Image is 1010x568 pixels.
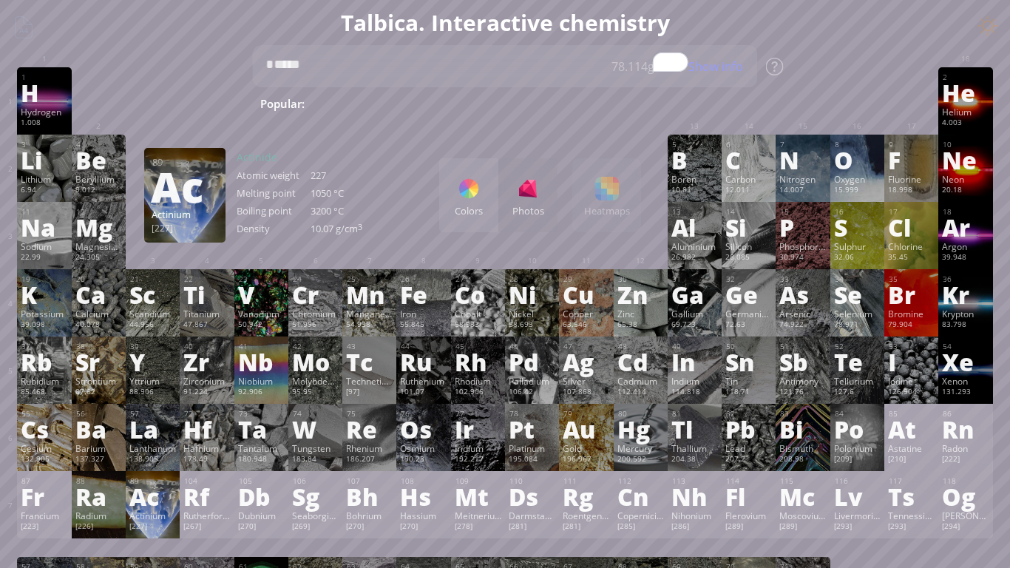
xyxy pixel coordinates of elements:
div: Y [129,350,176,373]
div: P [779,215,826,239]
div: 40.078 [75,319,122,331]
div: Cesium [21,442,67,454]
div: 121.76 [779,387,826,399]
div: Te [834,350,881,373]
div: 20 [76,274,122,284]
div: Ruthenium [400,375,447,387]
div: Gold [563,442,609,454]
div: 6 [726,140,772,149]
div: 22.99 [21,252,67,264]
div: 38 [76,342,122,351]
div: 7 [780,140,826,149]
div: Tantalum [238,442,285,454]
div: Thallium [671,442,718,454]
div: 69.723 [671,319,718,331]
div: 2 [943,72,989,82]
div: Os [400,417,447,441]
div: Ru [400,350,447,373]
div: 58.933 [455,319,501,331]
div: Cadmium [617,375,664,387]
span: H SO [521,95,573,112]
div: Zinc [617,308,664,319]
div: Germanium [725,308,772,319]
div: K [21,283,67,306]
div: Nickel [509,308,555,319]
div: 72 [184,409,230,419]
div: Scandium [129,308,176,319]
div: Hg [617,417,664,441]
div: Chromium [292,308,339,319]
div: Lithium [21,173,67,185]
div: Melting point [237,186,311,200]
div: 24.305 [75,252,122,264]
div: 76 [401,409,447,419]
div: 51 [780,342,826,351]
div: Mo [292,350,339,373]
div: Au [563,417,609,441]
div: Popular: [260,95,316,115]
div: O [834,148,881,172]
div: Arsenic [779,308,826,319]
div: Rn [942,417,989,441]
div: Silicon [725,240,772,252]
div: 1.008 [21,118,67,129]
div: 63.546 [563,319,609,331]
sub: 4 [658,104,662,113]
div: 8 [835,140,881,149]
div: Cd [617,350,664,373]
div: Cr [292,283,339,306]
div: 15 [780,207,826,217]
div: 3 [21,140,67,149]
div: 82 [726,409,772,419]
div: 29 [563,274,609,284]
div: Titanium [183,308,230,319]
div: 43 [347,342,393,351]
div: Hf [183,417,230,441]
div: Xenon [942,375,989,387]
div: Cl [888,215,935,239]
div: 25 [347,274,393,284]
div: N [779,148,826,172]
div: Tellurium [834,375,881,387]
div: Br [888,283,935,306]
div: Colors [439,204,498,217]
div: 58.693 [509,319,555,331]
div: 39.948 [942,252,989,264]
div: 9.012 [75,185,122,197]
div: Lanthanum [129,442,176,454]
div: 15.999 [834,185,881,197]
div: Actinide [237,150,384,164]
div: Neon [942,173,989,185]
div: 112.414 [617,387,664,399]
div: Hafnium [183,442,230,454]
div: 88.906 [129,387,176,399]
div: 36 [943,274,989,284]
div: [227] [152,222,218,234]
div: Density [237,222,311,235]
div: 79.904 [888,319,935,331]
div: 46 [509,342,555,351]
div: Rubidium [21,375,67,387]
div: 50 [726,342,772,351]
div: 48 [618,342,664,351]
div: Cu [563,283,609,306]
div: 19 [21,274,67,284]
div: 35 [889,274,935,284]
div: Pb [725,417,772,441]
div: 10.81 [671,185,718,197]
div: 31 [672,274,718,284]
div: Atomic weight [237,169,311,182]
div: g/mol [611,58,680,75]
sub: 2 [638,104,643,113]
div: 78.971 [834,319,881,331]
div: Na [21,215,67,239]
div: 9 [889,140,935,149]
div: Pt [509,417,555,441]
div: 55 [21,409,67,419]
div: 1050 °C [311,186,384,200]
div: Cobalt [455,308,501,319]
div: 78 [509,409,555,419]
div: Indium [671,375,718,387]
div: B [671,148,718,172]
div: 44.956 [129,319,176,331]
